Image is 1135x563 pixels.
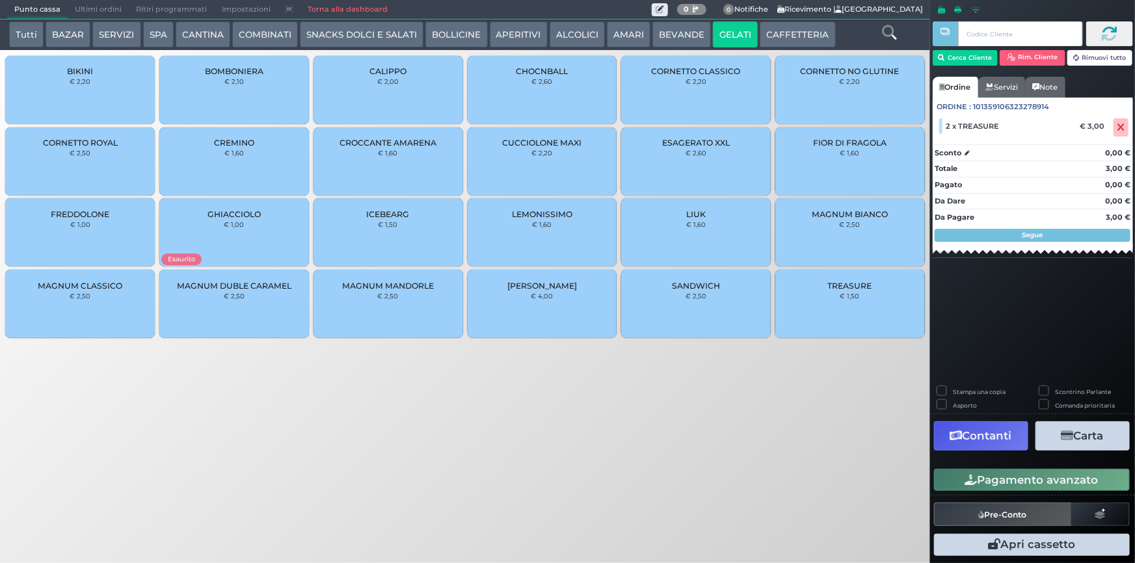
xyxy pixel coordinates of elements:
button: GELATI [713,21,758,47]
strong: Totale [935,164,957,173]
span: GHIACCIOLO [207,209,261,219]
button: SERVIZI [92,21,140,47]
small: € 1,60 [840,149,860,157]
strong: 0,00 € [1105,148,1130,157]
strong: Da Pagare [935,213,974,222]
span: BIKINI [67,66,93,76]
small: € 2,50 [224,292,245,300]
a: Servizi [978,77,1025,98]
button: Rim. Cliente [1000,50,1065,66]
span: CORNETTO ROYAL [43,138,118,148]
span: CORNETTO NO GLUTINE [801,66,900,76]
span: SANDWICH [672,281,720,291]
span: Ultimi ordini [68,1,129,19]
button: CANTINA [176,21,230,47]
div: € 3,00 [1078,122,1111,131]
button: BOLLICINE [425,21,487,47]
span: FREDDOLONE [51,209,109,219]
button: APERITIVI [490,21,548,47]
button: Contanti [934,421,1028,451]
button: BEVANDE [652,21,711,47]
span: CROCCANTE AMARENA [340,138,436,148]
input: Codice Cliente [958,21,1082,46]
span: LIUK [686,209,706,219]
small: € 4,00 [531,292,553,300]
button: SNACKS DOLCI E SALATI [300,21,423,47]
span: BOMBONIERA [205,66,263,76]
small: € 2,60 [531,77,552,85]
button: Apri cassetto [934,534,1130,556]
label: Comanda prioritaria [1056,401,1115,410]
button: AMARI [607,21,650,47]
button: BAZAR [46,21,90,47]
span: 101359106323278914 [974,101,1050,112]
span: Esaurito [161,254,202,265]
small: € 1,60 [686,220,706,228]
strong: 3,00 € [1106,213,1130,222]
span: CALIPPO [369,66,407,76]
small: € 2,20 [70,77,90,85]
strong: Sconto [935,148,961,159]
button: COMBINATI [232,21,298,47]
button: CAFFETTERIA [760,21,835,47]
span: ICEBEARG [367,209,410,219]
small: € 2,20 [686,77,706,85]
span: Ordine : [937,101,972,112]
small: € 2,50 [70,292,90,300]
button: Carta [1035,421,1130,451]
span: 2 x TREASURE [946,122,1000,131]
label: Stampa una copia [953,387,1006,396]
strong: Segue [1022,231,1043,239]
small: € 2,50 [840,220,861,228]
a: Ordine [933,77,978,98]
span: CHOCNBALL [516,66,568,76]
strong: Da Dare [935,196,965,205]
span: FIOR DI FRAGOLA [813,138,887,148]
span: CORNETTO CLASSICO [652,66,741,76]
small: € 1,60 [224,149,244,157]
small: € 1,60 [532,220,552,228]
small: € 1,00 [70,220,90,228]
button: SPA [143,21,174,47]
span: ESAGERATO XXL [662,138,730,148]
span: MAGNUM BIANCO [812,209,888,219]
b: 0 [684,5,689,14]
button: Tutti [9,21,44,47]
small: € 2,20 [840,77,861,85]
small: € 2,50 [70,149,90,157]
strong: 0,00 € [1105,180,1130,189]
small: € 2,50 [378,292,399,300]
span: [PERSON_NAME] [507,281,577,291]
a: Torna alla dashboard [300,1,395,19]
strong: 3,00 € [1106,164,1130,173]
small: € 1,50 [840,292,860,300]
span: Ritiri programmati [129,1,214,19]
span: MAGNUM CLASSICO [38,281,122,291]
span: TREASURE [828,281,872,291]
a: Note [1025,77,1065,98]
strong: Pagato [935,180,962,189]
span: MAGNUM DUBLE CARAMEL [177,281,291,291]
small: € 2,00 [377,77,399,85]
span: 0 [723,4,735,16]
span: Punto cassa [7,1,68,19]
small: € 2,20 [531,149,552,157]
button: Pagamento avanzato [934,469,1130,491]
small: € 1,50 [379,220,398,228]
span: MAGNUM MANDORLE [342,281,434,291]
span: CREMINO [214,138,254,148]
small: € 2,10 [224,77,244,85]
small: € 1,00 [224,220,244,228]
span: LEMONISSIMO [512,209,572,219]
strong: 0,00 € [1105,196,1130,205]
span: Impostazioni [215,1,278,19]
small: € 2,60 [686,149,706,157]
button: Cerca Cliente [933,50,998,66]
small: € 2,50 [686,292,706,300]
span: CUCCIOLONE MAXI [502,138,581,148]
button: Pre-Conto [934,503,1072,526]
button: Rimuovi tutto [1067,50,1133,66]
label: Asporto [953,401,977,410]
small: € 1,60 [379,149,398,157]
button: ALCOLICI [550,21,605,47]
